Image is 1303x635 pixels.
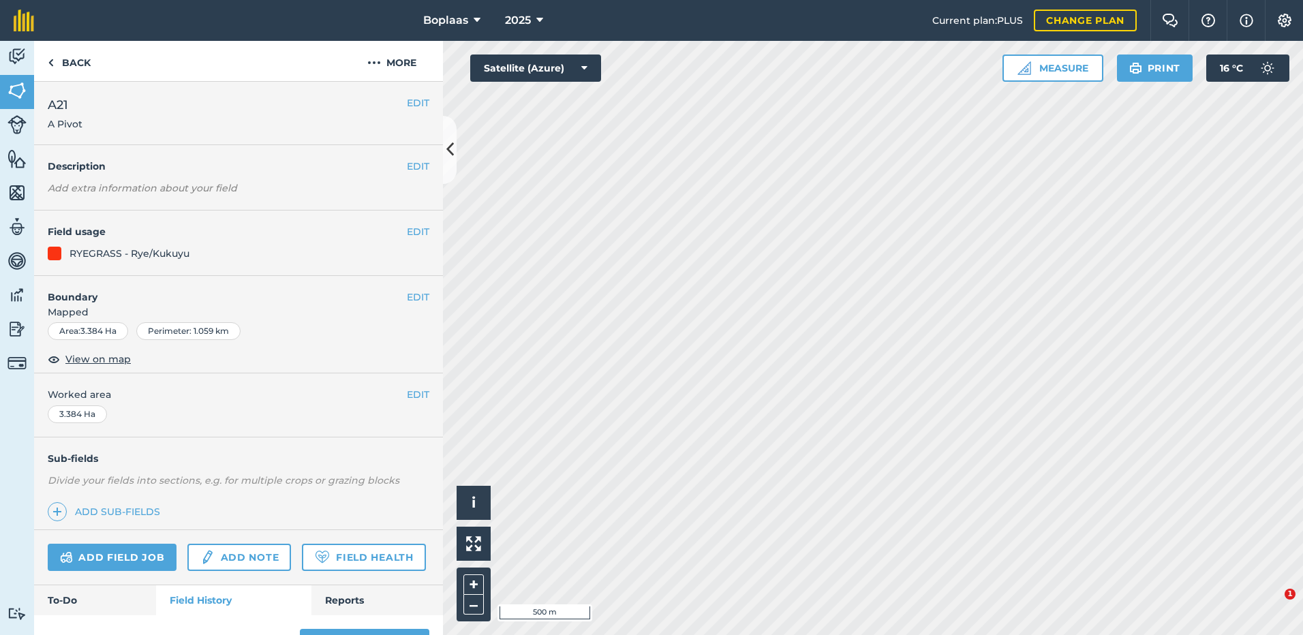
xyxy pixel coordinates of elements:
[48,182,237,194] em: Add extra information about your field
[423,12,468,29] span: Boplaas
[7,46,27,67] img: svg+xml;base64,PD94bWwgdmVyc2lvbj0iMS4wIiBlbmNvZGluZz0idXRmLTgiPz4KPCEtLSBHZW5lcmF0b3I6IEFkb2JlIE...
[7,285,27,305] img: svg+xml;base64,PD94bWwgdmVyc2lvbj0iMS4wIiBlbmNvZGluZz0idXRmLTgiPz4KPCEtLSBHZW5lcmF0b3I6IEFkb2JlIE...
[407,387,429,402] button: EDIT
[463,574,484,595] button: +
[1200,14,1216,27] img: A question mark icon
[407,224,429,239] button: EDIT
[1285,589,1296,600] span: 1
[34,41,104,81] a: Back
[407,95,429,110] button: EDIT
[34,305,443,320] span: Mapped
[48,405,107,423] div: 3.384 Ha
[1129,60,1142,76] img: svg+xml;base64,PHN2ZyB4bWxucz0iaHR0cDovL3d3dy53My5vcmcvMjAwMC9zdmciIHdpZHRoPSIxOSIgaGVpZ2h0PSIyNC...
[187,544,291,571] a: Add note
[472,494,476,511] span: i
[7,354,27,373] img: svg+xml;base64,PD94bWwgdmVyc2lvbj0iMS4wIiBlbmNvZGluZz0idXRmLTgiPz4KPCEtLSBHZW5lcmF0b3I6IEFkb2JlIE...
[7,607,27,620] img: svg+xml;base64,PD94bWwgdmVyc2lvbj0iMS4wIiBlbmNvZGluZz0idXRmLTgiPz4KPCEtLSBHZW5lcmF0b3I6IEFkb2JlIE...
[1254,55,1281,82] img: svg+xml;base64,PD94bWwgdmVyc2lvbj0iMS4wIiBlbmNvZGluZz0idXRmLTgiPz4KPCEtLSBHZW5lcmF0b3I6IEFkb2JlIE...
[48,117,82,131] span: A Pivot
[34,451,443,466] h4: Sub-fields
[302,544,425,571] a: Field Health
[1257,589,1289,621] iframe: Intercom live chat
[48,351,60,367] img: svg+xml;base64,PHN2ZyB4bWxucz0iaHR0cDovL3d3dy53My5vcmcvMjAwMC9zdmciIHdpZHRoPSIxOCIgaGVpZ2h0PSIyNC...
[7,319,27,339] img: svg+xml;base64,PD94bWwgdmVyc2lvbj0iMS4wIiBlbmNvZGluZz0idXRmLTgiPz4KPCEtLSBHZW5lcmF0b3I6IEFkb2JlIE...
[1034,10,1137,31] a: Change plan
[48,322,128,340] div: Area : 3.384 Ha
[466,536,481,551] img: Four arrows, one pointing top left, one top right, one bottom right and the last bottom left
[341,41,443,81] button: More
[48,544,177,571] a: Add field job
[48,224,407,239] h4: Field usage
[457,486,491,520] button: i
[48,159,429,174] h4: Description
[48,474,399,486] em: Divide your fields into sections, e.g. for multiple crops or grazing blocks
[311,585,443,615] a: Reports
[407,290,429,305] button: EDIT
[470,55,601,82] button: Satellite (Azure)
[407,159,429,174] button: EDIT
[1017,61,1031,75] img: Ruler icon
[14,10,34,31] img: fieldmargin Logo
[136,322,241,340] div: Perimeter : 1.059 km
[463,595,484,615] button: –
[1220,55,1243,82] span: 16 ° C
[48,502,166,521] a: Add sub-fields
[34,276,407,305] h4: Boundary
[505,12,531,29] span: 2025
[1002,55,1103,82] button: Measure
[7,115,27,134] img: svg+xml;base64,PD94bWwgdmVyc2lvbj0iMS4wIiBlbmNvZGluZz0idXRmLTgiPz4KPCEtLSBHZW5lcmF0b3I6IEFkb2JlIE...
[200,549,215,566] img: svg+xml;base64,PD94bWwgdmVyc2lvbj0iMS4wIiBlbmNvZGluZz0idXRmLTgiPz4KPCEtLSBHZW5lcmF0b3I6IEFkb2JlIE...
[48,351,131,367] button: View on map
[1206,55,1289,82] button: 16 °C
[7,80,27,101] img: svg+xml;base64,PHN2ZyB4bWxucz0iaHR0cDovL3d3dy53My5vcmcvMjAwMC9zdmciIHdpZHRoPSI1NiIgaGVpZ2h0PSI2MC...
[1276,14,1293,27] img: A cog icon
[65,352,131,367] span: View on map
[34,585,156,615] a: To-Do
[1162,14,1178,27] img: Two speech bubbles overlapping with the left bubble in the forefront
[7,217,27,237] img: svg+xml;base64,PD94bWwgdmVyc2lvbj0iMS4wIiBlbmNvZGluZz0idXRmLTgiPz4KPCEtLSBHZW5lcmF0b3I6IEFkb2JlIE...
[156,585,311,615] a: Field History
[7,251,27,271] img: svg+xml;base64,PD94bWwgdmVyc2lvbj0iMS4wIiBlbmNvZGluZz0idXRmLTgiPz4KPCEtLSBHZW5lcmF0b3I6IEFkb2JlIE...
[1240,12,1253,29] img: svg+xml;base64,PHN2ZyB4bWxucz0iaHR0cDovL3d3dy53My5vcmcvMjAwMC9zdmciIHdpZHRoPSIxNyIgaGVpZ2h0PSIxNy...
[48,95,82,114] span: A21
[367,55,381,71] img: svg+xml;base64,PHN2ZyB4bWxucz0iaHR0cDovL3d3dy53My5vcmcvMjAwMC9zdmciIHdpZHRoPSIyMCIgaGVpZ2h0PSIyNC...
[52,504,62,520] img: svg+xml;base64,PHN2ZyB4bWxucz0iaHR0cDovL3d3dy53My5vcmcvMjAwMC9zdmciIHdpZHRoPSIxNCIgaGVpZ2h0PSIyNC...
[7,149,27,169] img: svg+xml;base64,PHN2ZyB4bWxucz0iaHR0cDovL3d3dy53My5vcmcvMjAwMC9zdmciIHdpZHRoPSI1NiIgaGVpZ2h0PSI2MC...
[70,246,189,261] div: RYEGRASS - Rye/Kukuyu
[48,387,429,402] span: Worked area
[932,13,1023,28] span: Current plan : PLUS
[60,549,73,566] img: svg+xml;base64,PD94bWwgdmVyc2lvbj0iMS4wIiBlbmNvZGluZz0idXRmLTgiPz4KPCEtLSBHZW5lcmF0b3I6IEFkb2JlIE...
[1117,55,1193,82] button: Print
[7,183,27,203] img: svg+xml;base64,PHN2ZyB4bWxucz0iaHR0cDovL3d3dy53My5vcmcvMjAwMC9zdmciIHdpZHRoPSI1NiIgaGVpZ2h0PSI2MC...
[48,55,54,71] img: svg+xml;base64,PHN2ZyB4bWxucz0iaHR0cDovL3d3dy53My5vcmcvMjAwMC9zdmciIHdpZHRoPSI5IiBoZWlnaHQ9IjI0Ii...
